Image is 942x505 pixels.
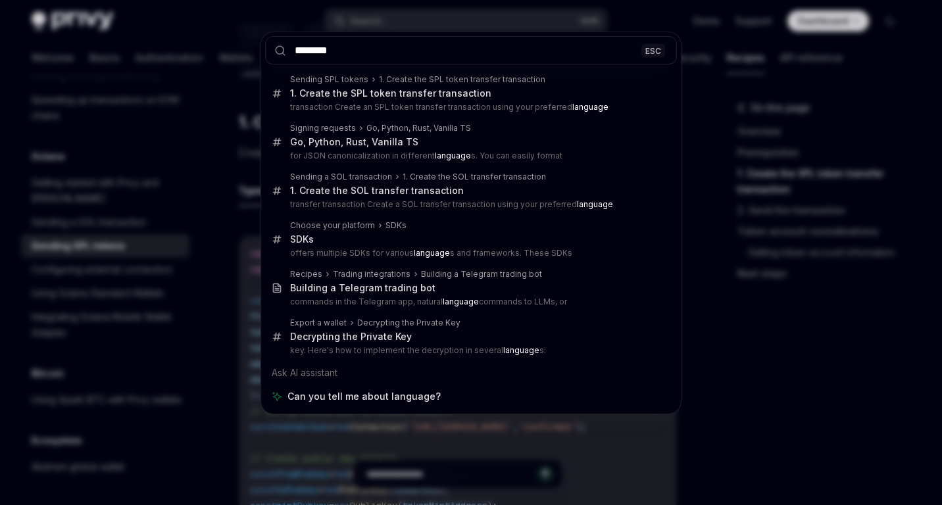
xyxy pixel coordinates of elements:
p: offers multiple SDKs for various s and frameworks. These SDKs [290,248,649,258]
div: SDKs [290,233,314,245]
p: for JSON canonicalization in different s. You can easily format [290,151,649,161]
b: language [443,297,479,306]
p: transfer transaction Create a SOL transfer transaction using your preferred [290,199,649,210]
div: ESC [641,43,665,57]
div: Go, Python, Rust, Vanilla TS [290,136,418,148]
div: Building a Telegram trading bot [421,269,542,279]
div: Sending SPL tokens [290,74,368,85]
p: key. Here's how to implement the decryption in several s: [290,345,649,356]
b: language [572,102,608,112]
div: Go, Python, Rust, Vanilla TS [366,123,471,133]
b: language [577,199,613,209]
b: language [414,248,450,258]
div: 1. Create the SOL transfer transaction [290,185,464,197]
div: 1. Create the SPL token transfer transaction [379,74,545,85]
div: 1. Create the SPL token transfer transaction [290,87,491,99]
div: Export a wallet [290,318,347,328]
div: 1. Create the SOL transfer transaction [403,172,546,182]
div: SDKs [385,220,407,231]
div: Sending a SOL transaction [290,172,392,182]
div: Ask AI assistant [265,361,677,385]
div: Building a Telegram trading bot [290,282,435,294]
div: Decrypting the Private Key [290,331,412,343]
span: Can you tell me about language? [287,390,441,403]
p: commands in the Telegram app, natural commands to LLMs, or [290,297,649,307]
div: Decrypting the Private Key [357,318,460,328]
div: Trading integrations [333,269,410,279]
b: language [435,151,471,160]
div: Recipes [290,269,322,279]
div: Choose your platform [290,220,375,231]
div: Signing requests [290,123,356,133]
p: transaction Create an SPL token transfer transaction using your preferred [290,102,649,112]
b: language [503,345,539,355]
